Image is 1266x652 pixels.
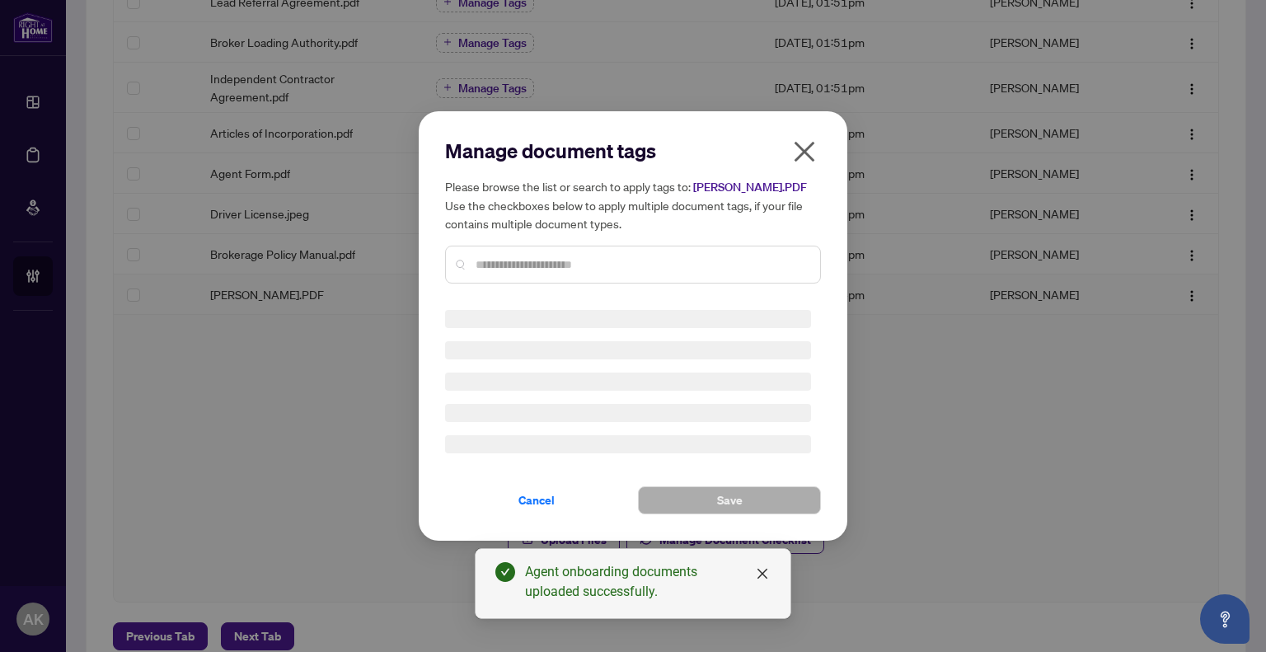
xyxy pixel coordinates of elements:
[693,180,807,195] span: [PERSON_NAME].PDF
[525,562,771,602] div: Agent onboarding documents uploaded successfully.
[1200,594,1250,644] button: Open asap
[756,567,769,580] span: close
[638,486,821,514] button: Save
[445,486,628,514] button: Cancel
[753,565,771,583] a: Close
[445,138,821,164] h2: Manage document tags
[791,138,818,165] span: close
[518,487,555,514] span: Cancel
[445,177,821,232] h5: Please browse the list or search to apply tags to: Use the checkboxes below to apply multiple doc...
[495,562,515,582] span: check-circle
